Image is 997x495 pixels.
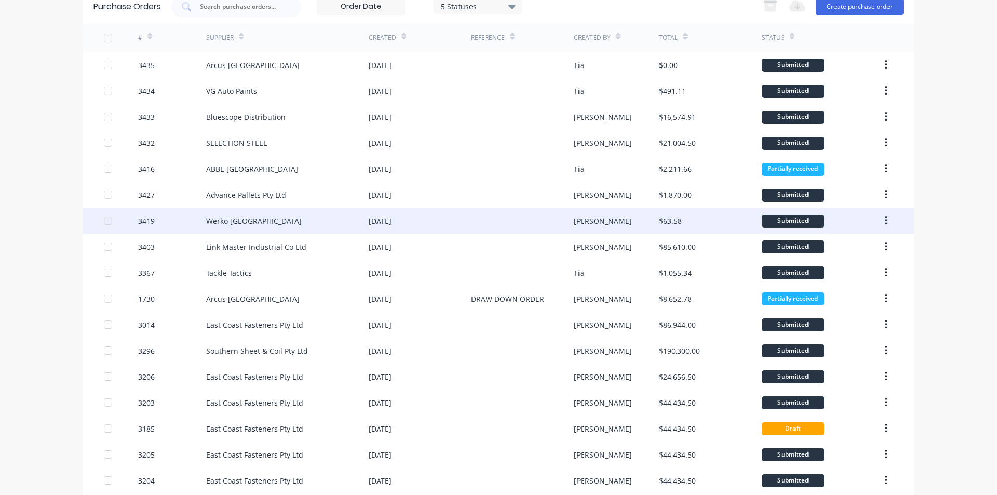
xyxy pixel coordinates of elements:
div: Advance Pallets Pty Ltd [206,190,286,200]
div: Link Master Industrial Co Ltd [206,242,306,252]
div: [PERSON_NAME] [574,371,632,382]
div: Submitted [762,59,824,72]
div: Created By [574,33,611,43]
div: 3014 [138,319,155,330]
div: 3433 [138,112,155,123]
div: 3203 [138,397,155,408]
div: $16,574.91 [659,112,696,123]
div: East Coast Fasteners Pty Ltd [206,423,303,434]
div: 3205 [138,449,155,460]
div: [DATE] [369,423,392,434]
div: 3427 [138,190,155,200]
div: [PERSON_NAME] [574,423,632,434]
div: Status [762,33,785,43]
div: [DATE] [369,112,392,123]
div: $190,300.00 [659,345,700,356]
div: 3403 [138,242,155,252]
div: 3434 [138,86,155,97]
div: $44,434.50 [659,423,696,434]
div: $0.00 [659,60,678,71]
div: [DATE] [369,345,392,356]
div: Partially received [762,163,824,176]
div: [PERSON_NAME] [574,345,632,356]
div: [PERSON_NAME] [574,319,632,330]
div: SELECTION STEEL [206,138,267,149]
div: Submitted [762,111,824,124]
div: Submitted [762,189,824,202]
div: [PERSON_NAME] [574,475,632,486]
div: [DATE] [369,475,392,486]
div: East Coast Fasteners Pty Ltd [206,475,303,486]
div: 3185 [138,423,155,434]
div: DRAW DOWN ORDER [471,293,544,304]
div: Submitted [762,396,824,409]
input: Search purchase orders... [199,2,285,12]
div: Submitted [762,85,824,98]
div: East Coast Fasteners Pty Ltd [206,449,303,460]
div: [PERSON_NAME] [574,216,632,226]
div: [DATE] [369,60,392,71]
div: $44,434.50 [659,397,696,408]
div: 5 Statuses [441,1,515,11]
div: [DATE] [369,397,392,408]
div: [PERSON_NAME] [574,397,632,408]
div: Tia [574,267,584,278]
div: Partially received [762,292,824,305]
div: Submitted [762,215,824,228]
div: [DATE] [369,86,392,97]
div: $1,055.34 [659,267,692,278]
div: $44,434.50 [659,475,696,486]
div: 3416 [138,164,155,175]
div: 3367 [138,267,155,278]
div: Bluescope Distribution [206,112,286,123]
div: Created [369,33,396,43]
div: Draft [762,422,824,435]
div: Werko [GEOGRAPHIC_DATA] [206,216,302,226]
div: $63.58 [659,216,682,226]
div: Submitted [762,474,824,487]
div: [PERSON_NAME] [574,242,632,252]
div: 3206 [138,371,155,382]
div: Reference [471,33,505,43]
div: Purchase Orders [93,1,161,13]
div: Submitted [762,344,824,357]
div: Submitted [762,370,824,383]
div: [DATE] [369,190,392,200]
div: [PERSON_NAME] [574,138,632,149]
div: East Coast Fasteners Pty Ltd [206,371,303,382]
div: [DATE] [369,242,392,252]
div: 3432 [138,138,155,149]
div: [DATE] [369,267,392,278]
div: Tackle Tactics [206,267,252,278]
div: $85,610.00 [659,242,696,252]
div: Tia [574,60,584,71]
div: Submitted [762,266,824,279]
div: $1,870.00 [659,190,692,200]
div: Supplier [206,33,234,43]
div: East Coast Fasteners Pty Ltd [206,397,303,408]
div: $86,944.00 [659,319,696,330]
div: [DATE] [369,319,392,330]
div: Submitted [762,318,824,331]
div: 3204 [138,475,155,486]
div: $491.11 [659,86,686,97]
div: Total [659,33,678,43]
div: [DATE] [369,449,392,460]
div: # [138,33,142,43]
div: Arcus [GEOGRAPHIC_DATA] [206,293,300,304]
div: $44,434.50 [659,449,696,460]
div: ABBE [GEOGRAPHIC_DATA] [206,164,298,175]
div: $21,004.50 [659,138,696,149]
div: [DATE] [369,293,392,304]
div: [PERSON_NAME] [574,449,632,460]
div: [PERSON_NAME] [574,112,632,123]
div: [DATE] [369,164,392,175]
div: $24,656.50 [659,371,696,382]
div: 3419 [138,216,155,226]
div: Submitted [762,137,824,150]
div: $8,652.78 [659,293,692,304]
div: Submitted [762,448,824,461]
div: 3435 [138,60,155,71]
div: East Coast Fasteners Pty Ltd [206,319,303,330]
div: [DATE] [369,216,392,226]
